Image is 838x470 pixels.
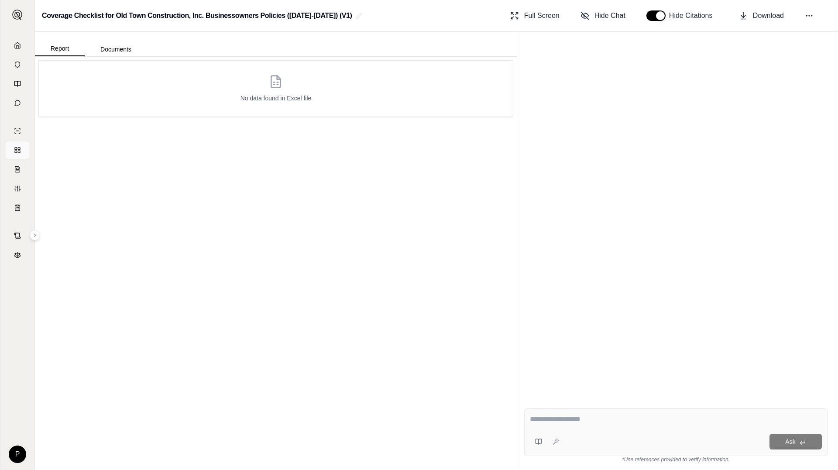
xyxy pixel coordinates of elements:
[6,37,29,54] a: Home
[240,94,312,103] span: No data found in Excel file
[30,230,40,240] button: Expand sidebar
[6,199,29,216] a: Coverage Table
[6,161,29,178] a: Claim Coverage
[785,438,795,445] span: Ask
[735,7,787,24] button: Download
[6,141,29,159] a: Policy Comparisons
[6,75,29,93] a: Prompt Library
[594,10,625,21] span: Hide Chat
[9,446,26,463] div: P
[35,41,85,56] button: Report
[42,8,352,24] h2: Coverage Checklist for Old Town Construction, Inc. Businessowners Policies ([DATE]-[DATE]) (V1)
[6,94,29,112] a: Chat
[769,434,822,449] button: Ask
[524,456,828,463] div: *Use references provided to verify information.
[12,10,23,20] img: Expand sidebar
[6,227,29,244] a: Contract Analysis
[6,246,29,264] a: Legal Search Engine
[507,7,563,24] button: Full Screen
[524,10,560,21] span: Full Screen
[6,122,29,140] a: Single Policy
[669,10,718,21] span: Hide Citations
[6,180,29,197] a: Custom Report
[85,42,147,56] button: Documents
[577,7,629,24] button: Hide Chat
[753,10,784,21] span: Download
[9,6,26,24] button: Expand sidebar
[6,56,29,73] a: Documents Vault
